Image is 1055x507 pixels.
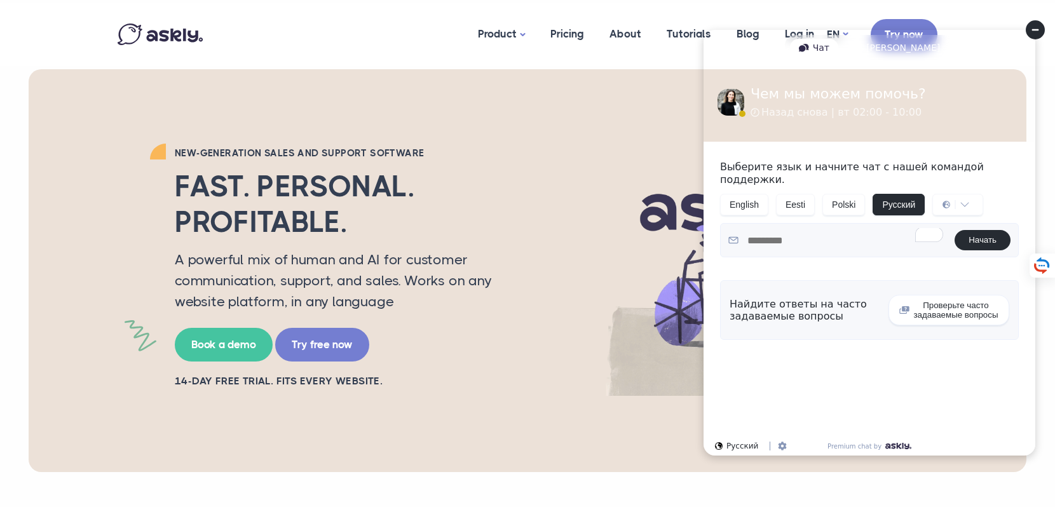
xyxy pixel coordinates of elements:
[175,249,505,312] p: A powerful mix of human and AI for customer communication, support, and sales. Works on any websi...
[175,147,505,159] h2: New-generation sales and support software
[871,19,937,50] a: Try now
[175,328,273,362] a: Book a demo
[275,328,369,362] a: Try free now
[538,3,597,65] a: Pricing
[693,20,1045,466] iframe: To enrich screen reader interactions, please activate Accessibility in Grammarly extension settings
[524,145,925,396] img: AI multilingual chat
[772,3,827,65] a: Log in
[175,169,505,239] h2: Fast. Personal. Profitable.
[118,24,203,45] img: Askly
[465,3,538,66] a: Product
[654,3,724,65] a: Tutorials
[597,3,654,65] a: About
[724,3,772,65] a: Blog
[175,374,505,388] h2: 14-day free trial. Fits every website.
